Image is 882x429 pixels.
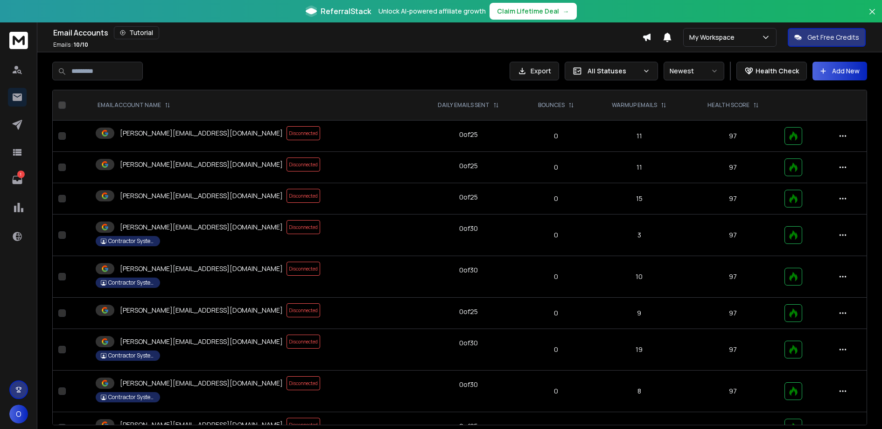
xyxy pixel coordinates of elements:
button: Get Free Credits [788,28,866,47]
p: [PERSON_NAME][EMAIL_ADDRESS][DOMAIN_NAME] [120,160,283,169]
div: 0 of 25 [459,130,478,139]
button: Newest [664,62,724,80]
p: 0 [526,345,586,354]
p: 0 [526,163,586,172]
span: Disconnected [287,157,320,172]
div: 0 of 25 [459,193,478,202]
div: 0 of 30 [459,380,478,389]
p: Contractor Systems [108,279,155,286]
div: 0 of 30 [459,265,478,275]
td: 97 [687,121,779,152]
span: Disconnected [287,335,320,349]
td: 97 [687,329,779,371]
button: Claim Lifetime Deal→ [490,3,577,20]
div: 0 of 25 [459,161,478,171]
p: Get Free Credits [807,33,859,42]
td: 9 [591,298,687,329]
span: Disconnected [287,126,320,140]
div: 0 of 30 [459,224,478,233]
button: Export [510,62,559,80]
td: 11 [591,152,687,183]
span: → [563,7,569,16]
button: O [9,405,28,423]
span: ReferralStack [321,6,371,17]
div: Email Accounts [53,26,642,39]
span: Disconnected [287,303,320,317]
button: Health Check [736,62,807,80]
p: BOUNCES [538,101,565,109]
td: 97 [687,298,779,329]
p: [PERSON_NAME][EMAIL_ADDRESS][DOMAIN_NAME] [120,306,283,315]
td: 97 [687,371,779,412]
p: DAILY EMAILS SENT [438,101,490,109]
p: [PERSON_NAME][EMAIL_ADDRESS][DOMAIN_NAME] [120,379,283,388]
p: All Statuses [588,66,639,76]
p: Unlock AI-powered affiliate growth [378,7,486,16]
p: 0 [526,308,586,318]
p: 0 [526,230,586,240]
td: 3 [591,214,687,256]
p: Contractor Systems [108,352,155,359]
td: 15 [591,183,687,214]
p: [PERSON_NAME][EMAIL_ADDRESS][DOMAIN_NAME] [120,337,283,346]
a: 1 [8,171,27,189]
td: 97 [687,214,779,256]
button: Tutorial [114,26,159,39]
td: 8 [591,371,687,412]
p: HEALTH SCORE [707,101,749,109]
div: EMAIL ACCOUNT NAME [98,101,170,109]
td: 97 [687,183,779,214]
p: WARMUP EMAILS [612,101,657,109]
p: My Workspace [689,33,738,42]
p: [PERSON_NAME][EMAIL_ADDRESS][DOMAIN_NAME] [120,264,283,273]
span: Disconnected [287,220,320,234]
span: Disconnected [287,262,320,276]
button: Close banner [866,6,878,28]
p: Health Check [756,66,799,76]
div: 0 of 30 [459,338,478,348]
p: [PERSON_NAME][EMAIL_ADDRESS][DOMAIN_NAME] [120,222,283,232]
p: 1 [17,171,25,178]
span: Disconnected [287,189,320,203]
p: [PERSON_NAME][EMAIL_ADDRESS][DOMAIN_NAME] [120,129,283,138]
span: 10 / 10 [74,41,88,49]
td: 19 [591,329,687,371]
td: 97 [687,152,779,183]
div: 0 of 25 [459,307,478,316]
p: 0 [526,386,586,396]
span: Disconnected [287,376,320,390]
p: Contractor Systems [108,393,155,401]
p: 0 [526,131,586,141]
td: 10 [591,256,687,298]
p: Emails : [53,41,88,49]
p: 0 [526,272,586,281]
button: Add New [812,62,867,80]
p: Contractor Systems [108,237,155,245]
p: 0 [526,194,586,203]
td: 11 [591,121,687,152]
p: [PERSON_NAME][EMAIL_ADDRESS][DOMAIN_NAME] [120,191,283,200]
td: 97 [687,256,779,298]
